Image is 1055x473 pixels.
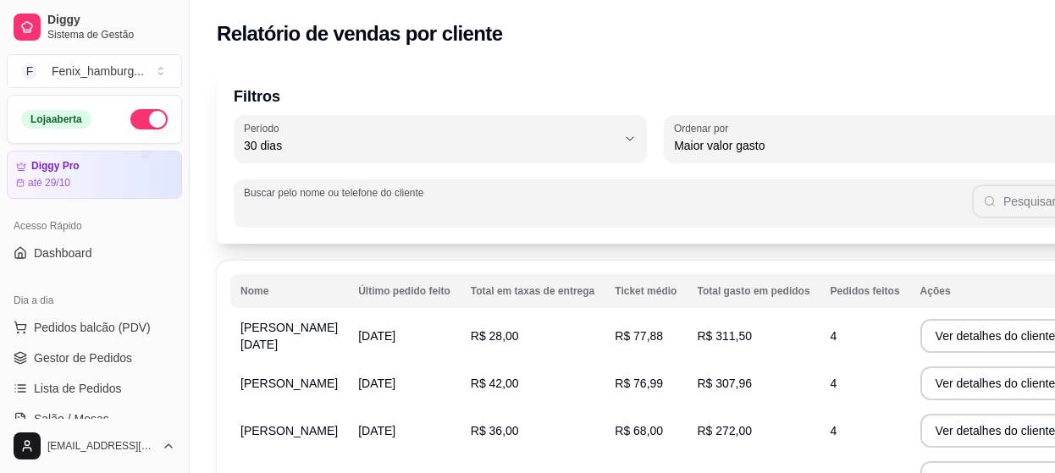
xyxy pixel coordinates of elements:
[34,319,151,336] span: Pedidos balcão (PDV)
[34,349,132,366] span: Gestor de Pedidos
[471,424,519,437] span: R$ 36,00
[7,314,182,341] button: Pedidos balcão (PDV)
[348,274,461,308] th: Último pedido feito
[7,287,182,314] div: Dia a dia
[615,424,663,437] span: R$ 68,00
[240,424,338,437] span: [PERSON_NAME]
[7,375,182,402] a: Lista de Pedidos
[47,28,175,41] span: Sistema de Gestão
[7,239,182,267] a: Dashboard
[7,344,182,371] a: Gestor de Pedidos
[7,212,182,239] div: Acesso Rápido
[674,137,1047,154] span: Maior valor gasto
[52,63,144,80] div: Fenix_hamburg ...
[47,13,175,28] span: Diggy
[230,274,348,308] th: Nome
[605,274,687,308] th: Ticket médio
[244,137,616,154] span: 30 dias
[47,439,155,453] span: [EMAIL_ADDRESS][DOMAIN_NAME]
[831,377,837,390] span: 4
[31,160,80,173] article: Diggy Pro
[217,20,503,47] h2: Relatório de vendas por cliente
[28,176,70,190] article: até 29/10
[831,424,837,437] span: 4
[697,377,752,390] span: R$ 307,96
[471,329,519,343] span: R$ 28,00
[130,109,168,129] button: Alterar Status
[7,7,182,47] a: DiggySistema de Gestão
[7,405,182,432] a: Salão / Mesas
[697,329,752,343] span: R$ 311,50
[461,274,605,308] th: Total em taxas de entrega
[820,274,910,308] th: Pedidos feitos
[7,54,182,88] button: Select a team
[358,329,395,343] span: [DATE]
[7,151,182,199] a: Diggy Proaté 29/10
[244,185,429,200] label: Buscar pelo nome ou telefone do cliente
[615,329,663,343] span: R$ 77,88
[34,245,92,261] span: Dashboard
[21,110,91,129] div: Loja aberta
[240,377,338,390] span: [PERSON_NAME]
[244,201,972,218] input: Buscar pelo nome ou telefone do cliente
[831,329,837,343] span: 4
[358,377,395,390] span: [DATE]
[34,410,109,427] span: Salão / Mesas
[358,424,395,437] span: [DATE]
[21,63,38,80] span: F
[7,426,182,466] button: [EMAIL_ADDRESS][DOMAIN_NAME]
[615,377,663,390] span: R$ 76,99
[34,380,122,397] span: Lista de Pedidos
[687,274,820,308] th: Total gasto em pedidos
[697,424,752,437] span: R$ 272,00
[244,121,284,135] label: Período
[240,321,338,351] span: [PERSON_NAME][DATE]
[471,377,519,390] span: R$ 42,00
[674,121,734,135] label: Ordenar por
[234,115,647,162] button: Período30 dias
